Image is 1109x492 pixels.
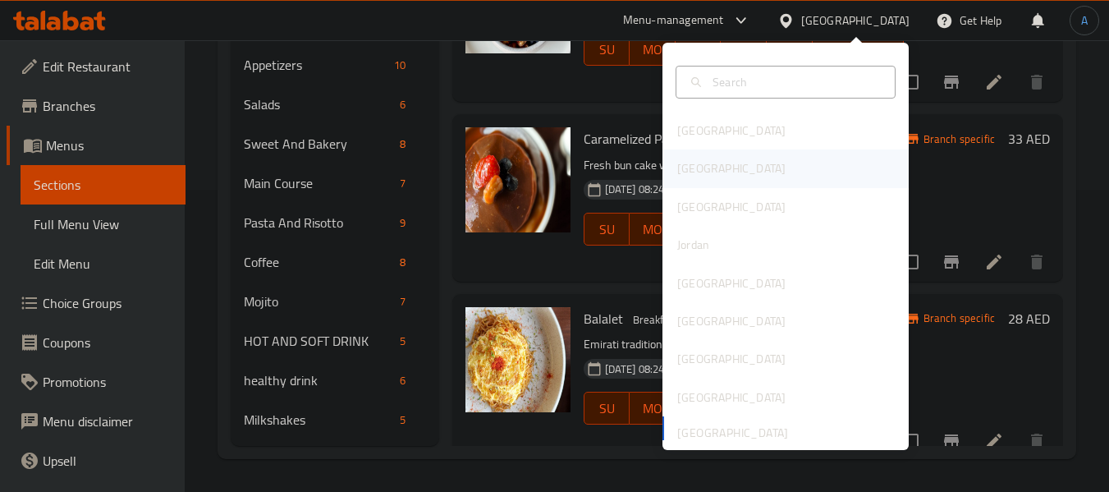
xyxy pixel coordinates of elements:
a: Full Menu View [21,205,186,244]
div: Appetizers10 [231,45,438,85]
div: Main Course7 [231,163,438,203]
span: Coffee [244,252,393,272]
span: Mojito [244,292,393,311]
span: MO [636,218,669,241]
span: SU [591,218,624,241]
span: Pasta And Risotto [244,213,393,232]
img: Caramelized Pancake [465,127,571,232]
a: Edit Menu [21,244,186,283]
a: Edit menu item [984,252,1004,272]
button: SU [584,213,630,246]
span: 7 [393,294,412,310]
span: 6 [393,97,412,113]
div: Milkshakes5 [231,400,438,439]
div: items [393,173,412,193]
a: Coupons [7,323,186,362]
span: Caramelized Pancake [584,126,701,151]
span: Coupons [43,333,172,352]
span: Breakfast [626,310,685,329]
span: HOT AND SOFT DRINK [244,331,393,351]
p: Fresh bun cake with blueberry cream and caramel sauce [584,155,904,176]
span: Balalet [584,306,623,331]
div: items [393,292,412,311]
span: 8 [393,136,412,152]
div: [GEOGRAPHIC_DATA] [677,389,786,407]
div: [GEOGRAPHIC_DATA] [677,122,786,140]
a: Menus [7,126,186,165]
span: A [1081,11,1088,30]
span: Menu disclaimer [43,412,172,431]
span: Select to update [894,245,928,279]
span: Choice Groups [43,293,172,313]
div: [GEOGRAPHIC_DATA] [677,274,786,292]
div: [GEOGRAPHIC_DATA] [677,350,786,368]
span: Select to update [894,65,928,99]
span: 5 [393,333,412,349]
div: Menu-management [623,11,724,30]
span: Sweet And Bakery [244,134,393,154]
span: Edit Menu [34,254,172,274]
button: MO [630,392,676,425]
div: HOT AND SOFT DRINK5 [231,321,438,361]
h6: 33 AED [1008,127,1050,150]
div: Mojito7 [231,282,438,321]
span: Branch specific [917,131,1001,147]
span: Select to update [894,424,928,458]
div: items [393,331,412,351]
button: delete [1017,62,1056,102]
span: Full Menu View [34,214,172,234]
div: items [387,55,412,75]
div: Pasta And Risotto9 [231,203,438,242]
span: Promotions [43,372,172,392]
button: Branch-specific-item [932,421,971,461]
span: [DATE] 08:24 PM [598,361,690,377]
span: Milkshakes [244,410,393,430]
div: items [393,94,412,114]
div: [GEOGRAPHIC_DATA] [677,198,786,216]
span: Branches [43,96,172,116]
div: items [393,134,412,154]
div: [GEOGRAPHIC_DATA] [801,11,910,30]
span: healthy drink [244,370,393,390]
a: Edit menu item [984,431,1004,451]
a: Sections [21,165,186,205]
span: 9 [393,215,412,231]
span: [DATE] 08:24 PM [598,182,690,197]
div: Sweet And Bakery8 [231,124,438,163]
span: Edit Restaurant [43,57,172,76]
div: Jordan [677,236,709,254]
span: MO [636,38,669,62]
div: [GEOGRAPHIC_DATA] [677,159,786,177]
div: Salads6 [231,85,438,124]
a: Choice Groups [7,283,186,323]
span: SU [591,38,624,62]
a: Promotions [7,362,186,402]
span: Salads [244,94,393,114]
span: SU [591,397,624,421]
button: delete [1017,242,1056,282]
h6: 28 AED [1008,307,1050,330]
span: 8 [393,255,412,270]
span: 6 [393,373,412,389]
button: MO [630,213,676,246]
div: healthy drink6 [231,361,438,400]
span: Appetizers [244,55,387,75]
img: Balalet [465,307,571,412]
a: Branches [7,86,186,126]
button: SU [584,392,630,425]
span: Sections [34,175,172,195]
span: Main Course [244,173,393,193]
span: Upsell [43,451,172,471]
div: items [393,410,412,430]
button: Branch-specific-item [932,242,971,282]
div: [GEOGRAPHIC_DATA] [677,312,786,330]
a: Edit menu item [984,72,1004,92]
button: SU [584,33,630,66]
span: 10 [387,57,412,73]
p: Emirati traditional food [584,334,904,355]
span: MO [636,397,669,421]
